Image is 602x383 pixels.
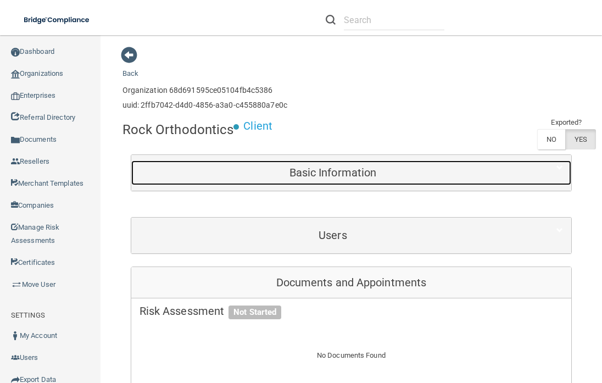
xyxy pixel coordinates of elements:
img: organization-icon.f8decf85.png [11,70,20,79]
img: enterprise.0d942306.png [11,92,20,100]
h6: Organization 68d691595ce05104fb4c5386 [122,86,287,95]
input: Search [344,10,444,30]
label: YES [565,129,596,149]
label: NO [537,129,565,149]
h5: Risk Assessment [140,305,563,317]
label: SETTINGS [11,309,45,322]
img: bridge_compliance_login_screen.278c3ca4.svg [16,9,98,31]
img: ic-search.3b580494.png [326,15,336,25]
h5: Users [140,229,527,241]
h4: Rock Orthodontics [122,123,234,137]
p: Client [243,116,272,136]
h6: uuid: 2ffb7042-d4d0-4856-a3a0-c455880a7e0c [122,101,287,109]
td: Exported? [537,116,597,129]
img: icon-documents.8dae5593.png [11,136,20,145]
img: briefcase.64adab9b.png [11,279,22,290]
div: No Documents Found [131,336,571,375]
a: Users [140,223,563,248]
a: Back [122,56,138,77]
img: ic_dashboard_dark.d01f4a41.png [11,48,20,57]
img: ic_user_dark.df1a06c3.png [11,331,20,340]
div: Documents and Appointments [131,267,571,299]
span: Not Started [228,306,281,320]
img: ic_reseller.de258add.png [11,157,20,166]
a: Basic Information [140,160,563,185]
h5: Basic Information [140,166,527,179]
img: icon-users.e205127d.png [11,353,20,362]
